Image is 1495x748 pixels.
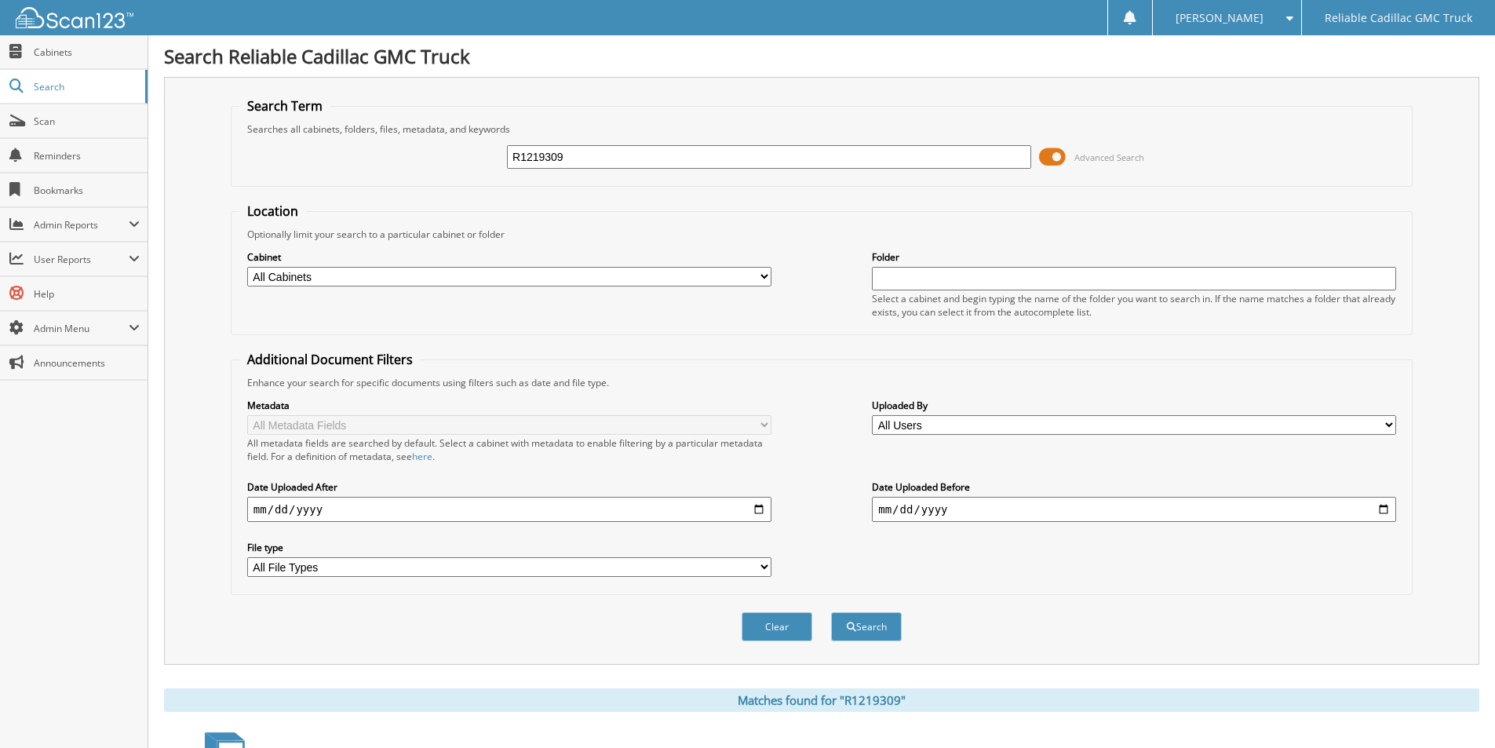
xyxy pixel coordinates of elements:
[247,497,771,522] input: start
[34,253,129,266] span: User Reports
[247,399,771,412] label: Metadata
[872,480,1396,494] label: Date Uploaded Before
[34,115,140,128] span: Scan
[34,149,140,162] span: Reminders
[247,250,771,264] label: Cabinet
[742,612,812,641] button: Clear
[1074,151,1144,163] span: Advanced Search
[34,184,140,197] span: Bookmarks
[872,292,1396,319] div: Select a cabinet and begin typing the name of the folder you want to search in. If the name match...
[239,228,1404,241] div: Optionally limit your search to a particular cabinet or folder
[1176,13,1263,23] span: [PERSON_NAME]
[831,612,902,641] button: Search
[34,322,129,335] span: Admin Menu
[239,97,330,115] legend: Search Term
[247,480,771,494] label: Date Uploaded After
[239,376,1404,389] div: Enhance your search for specific documents using filters such as date and file type.
[34,356,140,370] span: Announcements
[16,7,133,28] img: scan123-logo-white.svg
[239,122,1404,136] div: Searches all cabinets, folders, files, metadata, and keywords
[239,203,306,220] legend: Location
[34,218,129,232] span: Admin Reports
[164,688,1479,712] div: Matches found for "R1219309"
[872,497,1396,522] input: end
[1325,13,1472,23] span: Reliable Cadillac GMC Truck
[164,43,1479,69] h1: Search Reliable Cadillac GMC Truck
[872,250,1396,264] label: Folder
[247,541,771,554] label: File type
[34,287,140,301] span: Help
[412,450,432,463] a: here
[34,80,137,93] span: Search
[34,46,140,59] span: Cabinets
[247,436,771,463] div: All metadata fields are searched by default. Select a cabinet with metadata to enable filtering b...
[239,351,421,368] legend: Additional Document Filters
[872,399,1396,412] label: Uploaded By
